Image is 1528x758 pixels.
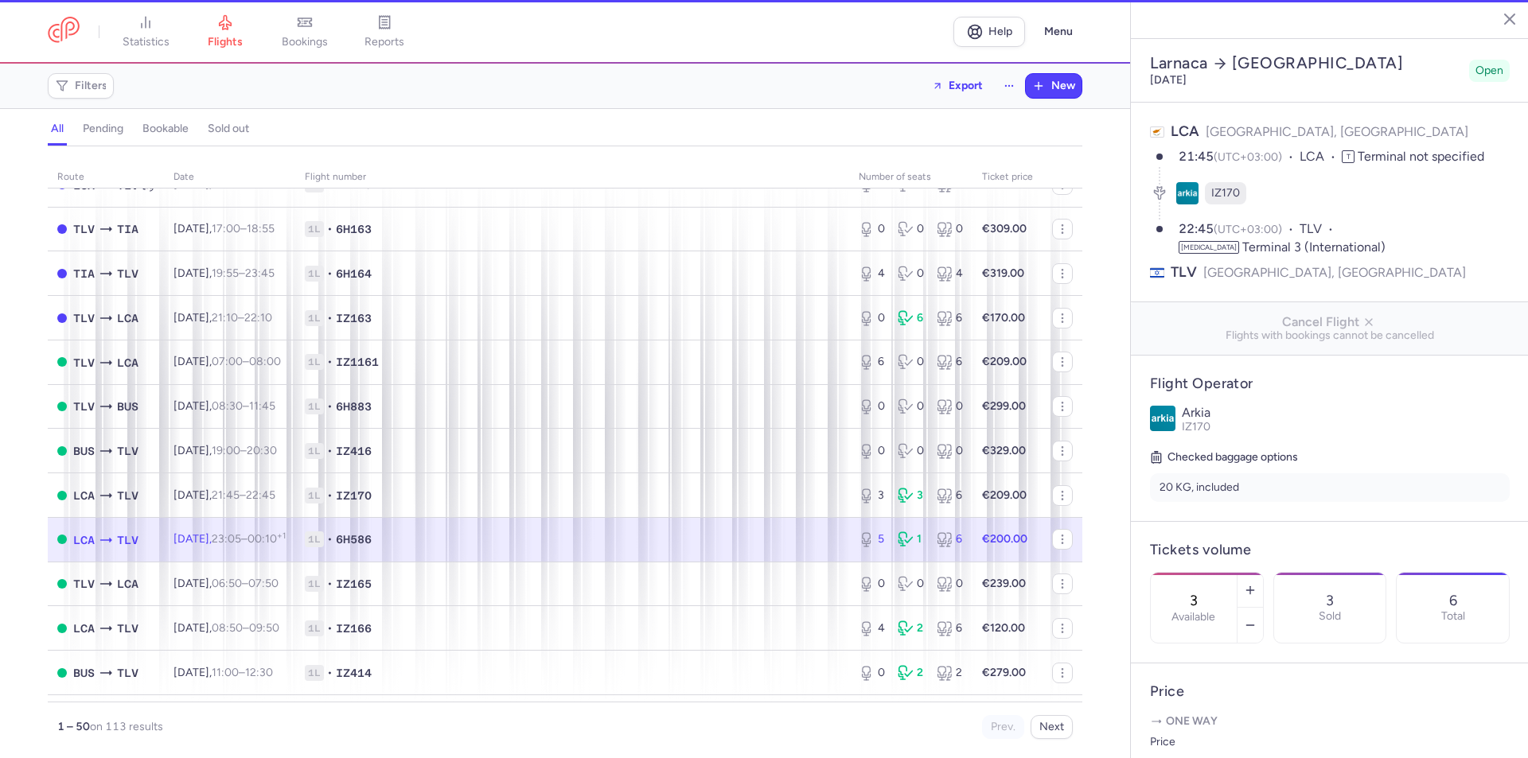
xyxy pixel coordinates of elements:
span: IZ165 [336,576,372,592]
span: IZ1161 [336,354,379,370]
time: [DATE] [1150,73,1187,87]
button: Filters [49,74,113,98]
span: 1L [305,266,324,282]
button: Prev. [982,715,1024,739]
span: – [212,311,272,325]
span: TLV [117,620,138,637]
span: • [327,398,333,414]
div: 6 [898,310,924,326]
span: TLV [117,487,138,504]
div: 0 [898,354,924,370]
span: TLV [117,265,138,282]
span: [DATE], [173,532,286,546]
span: (UTC+03:00) [1214,150,1282,164]
th: number of seats [849,165,973,189]
div: 6 [937,488,963,503]
span: TLV [73,220,95,238]
div: 0 [859,576,885,592]
span: – [212,266,275,280]
span: [DATE], [173,311,272,325]
time: 07:00 [212,355,243,368]
span: New [1051,80,1075,92]
span: • [327,266,333,282]
button: Next [1031,715,1073,739]
span: [DATE], [173,666,273,679]
span: IZ170 [1211,185,1240,201]
figure: IZ airline logo [1176,182,1199,204]
div: 4 [937,266,963,282]
span: Open [1475,63,1503,79]
span: TLV [1300,220,1339,239]
span: 1L [305,221,324,237]
span: LCA [117,575,138,593]
span: – [212,222,275,235]
span: LCA [117,309,138,327]
span: LCA [73,487,95,504]
span: 1L [305,310,324,326]
time: 22:10 [244,311,272,325]
span: [GEOGRAPHIC_DATA], [GEOGRAPHIC_DATA] [1206,124,1468,139]
span: (UTC+03:00) [1214,223,1282,236]
span: TLV [117,442,138,460]
span: 1L [305,665,324,681]
div: 0 [898,443,924,459]
span: 1L [305,576,324,592]
div: 4 [859,620,885,636]
time: 00:10 [248,532,286,546]
span: 6H586 [336,531,372,547]
span: LCA [117,354,138,371]
a: Help [953,17,1025,47]
span: [MEDICAL_DATA] [1179,241,1239,254]
span: BUS [73,442,95,460]
span: Export [949,80,983,91]
span: • [327,576,333,592]
span: Filters [75,80,107,92]
span: T [1342,150,1355,163]
span: on 113 results [90,720,163,733]
time: 09:50 [249,621,279,635]
p: One way [1150,713,1510,729]
time: 17:00 [212,222,240,235]
button: Menu [1035,17,1082,47]
span: 6H883 [336,398,372,414]
th: Flight number [295,165,849,189]
div: 4 [859,266,885,282]
span: IZ170 [336,488,372,503]
span: [DATE], [173,355,281,368]
span: • [327,620,333,636]
div: 2 [898,665,924,681]
div: 0 [859,443,885,459]
th: Ticket price [973,165,1043,189]
span: – [212,488,275,502]
div: 0 [937,443,963,459]
span: [GEOGRAPHIC_DATA], [GEOGRAPHIC_DATA] [1203,262,1466,282]
strong: €209.00 [982,488,1027,502]
span: Terminal 3 (International) [1242,239,1386,255]
span: TLV [73,398,95,415]
time: 07:50 [248,577,279,590]
span: – [212,444,277,457]
span: LCA [73,620,95,637]
span: TIA [117,220,138,238]
strong: €319.00 [982,266,1024,280]
span: – [212,577,279,590]
div: 0 [898,221,924,237]
time: 11:45 [249,399,275,413]
span: TLV [73,575,95,593]
div: 0 [859,221,885,237]
time: 19:55 [212,266,239,280]
span: LCA [1300,148,1342,166]
button: New [1026,74,1082,98]
div: 0 [859,398,885,414]
div: 6 [937,354,963,370]
span: [DATE], [173,488,275,502]
span: 6H164 [336,266,372,282]
span: IZ416 [336,443,372,459]
span: 1L [305,531,324,547]
span: 1L [305,488,324,503]
span: BUS [73,664,95,682]
h4: bookable [142,122,189,136]
span: 6H163 [336,221,372,237]
div: 6 [937,531,963,547]
span: 1L [305,620,324,636]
